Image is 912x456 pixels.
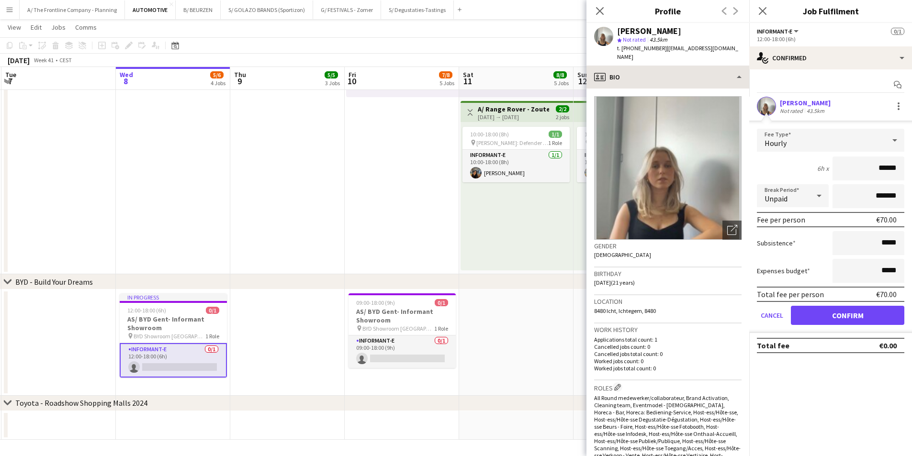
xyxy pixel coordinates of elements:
[623,36,646,43] span: Not rated
[120,70,133,79] span: Wed
[211,79,225,87] div: 4 Jobs
[585,131,623,138] span: 10:00-17:00 (7h)
[478,113,549,121] div: [DATE] → [DATE]
[362,325,434,332] span: BYD Showroom [GEOGRAPHIC_DATA]
[221,0,313,19] button: S/ GOLAZO BRANDS (Sportizon)
[176,0,221,19] button: B/ BEURZEN
[463,70,473,79] span: Sat
[617,44,738,60] span: | [EMAIL_ADDRESS][DOMAIN_NAME]
[765,138,787,148] span: Hourly
[462,76,473,87] span: 11
[47,21,69,33] a: Jobs
[757,267,810,275] label: Expenses budget
[478,105,549,113] h3: A/ Range Rover - Zoute Grand Prix - Defender "Past meets Future" - 11+12/10/25
[757,28,800,35] button: Informant-e
[51,23,66,32] span: Jobs
[462,127,570,182] app-job-card: 10:00-18:00 (8h)1/1 [PERSON_NAME]: Defender "Past meets Future" podium1 RoleInformant-e1/110:00-1...
[594,96,742,240] img: Crew avatar or photo
[757,289,824,299] div: Total fee per person
[576,76,589,87] span: 12
[765,194,788,203] span: Unpaid
[5,70,16,79] span: Tue
[15,398,147,408] div: Toyota - Roadshow Shopping Malls 2024
[594,382,742,392] h3: Roles
[594,336,742,343] p: Applications total count: 1
[594,279,635,286] span: [DATE] (21 years)
[118,76,133,87] span: 8
[594,343,742,350] p: Cancelled jobs count: 0
[757,28,792,35] span: Informant-e
[59,56,72,64] div: CEST
[234,70,246,79] span: Thu
[876,289,897,299] div: €70.00
[648,36,669,43] span: 43.5km
[120,293,227,301] div: In progress
[125,0,176,19] button: AUTOMOTIVE
[586,66,749,89] div: Bio
[15,277,93,287] div: BYD - Build Your Dreams
[356,299,395,306] span: 09:00-18:00 (9h)
[4,21,25,33] a: View
[554,79,569,87] div: 5 Jobs
[462,150,570,182] app-card-role: Informant-e1/110:00-18:00 (8h)[PERSON_NAME]
[32,56,56,64] span: Week 41
[120,343,227,378] app-card-role: Informant-e0/112:00-18:00 (6h)
[556,112,569,121] div: 2 jobs
[594,325,742,334] h3: Work history
[349,70,356,79] span: Fri
[879,341,897,350] div: €0.00
[780,99,831,107] div: [PERSON_NAME]
[548,139,562,146] span: 1 Role
[594,242,742,250] h3: Gender
[210,71,224,78] span: 5/6
[594,357,742,365] p: Worked jobs count: 0
[594,350,742,357] p: Cancelled jobs total count: 0
[8,56,30,65] div: [DATE]
[120,315,227,332] h3: AS/ BYD Gent- Informant Showroom
[749,46,912,69] div: Confirmed
[577,127,684,182] app-job-card: 10:00-17:00 (7h)1/1 [PERSON_NAME]: Defender "Past meets Future" podium1 RoleInformant-e1/110:00-1...
[349,307,456,324] h3: AS/ BYD Gent- Informant Showroom
[791,306,904,325] button: Confirm
[470,131,509,138] span: 10:00-18:00 (8h)
[757,341,789,350] div: Total fee
[127,307,166,314] span: 12:00-18:00 (6h)
[233,76,246,87] span: 9
[805,107,826,114] div: 43.5km
[556,105,569,112] span: 2/2
[439,79,454,87] div: 5 Jobs
[381,0,454,19] button: S/ Degustaties-Tastings
[757,215,805,224] div: Fee per person
[617,44,667,52] span: t. [PHONE_NUMBER]
[325,71,338,78] span: 5/5
[206,307,219,314] span: 0/1
[780,107,805,114] div: Not rated
[434,325,448,332] span: 1 Role
[817,164,829,173] div: 6h x
[757,306,787,325] button: Cancel
[27,21,45,33] a: Edit
[349,293,456,368] app-job-card: 09:00-18:00 (9h)0/1AS/ BYD Gent- Informant Showroom BYD Showroom [GEOGRAPHIC_DATA]1 RoleInformant...
[313,0,381,19] button: G/ FESTIVALS - Zomer
[594,365,742,372] p: Worked jobs total count: 0
[594,307,656,314] span: 8480 Icht, Ichtegem, 8480
[757,35,904,43] div: 12:00-18:00 (6h)
[586,5,749,17] h3: Profile
[439,71,452,78] span: 7/8
[347,76,356,87] span: 10
[594,251,651,258] span: [DEMOGRAPHIC_DATA]
[757,239,796,247] label: Subsistence
[134,333,205,340] span: BYD Showroom [GEOGRAPHIC_DATA]
[617,27,681,35] div: [PERSON_NAME]
[71,21,101,33] a: Comms
[594,269,742,278] h3: Birthday
[349,335,456,368] app-card-role: Informant-e0/109:00-18:00 (9h)
[594,297,742,306] h3: Location
[120,293,227,378] app-job-card: In progress12:00-18:00 (6h)0/1AS/ BYD Gent- Informant Showroom BYD Showroom [GEOGRAPHIC_DATA]1 Ro...
[325,79,340,87] div: 3 Jobs
[577,70,589,79] span: Sun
